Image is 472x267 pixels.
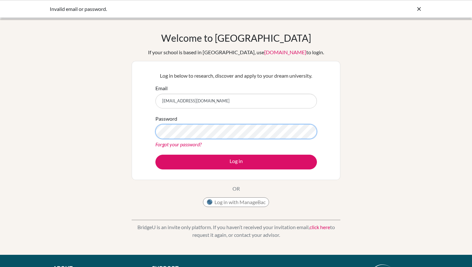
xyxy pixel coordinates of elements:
p: BridgeU is an invite only platform. If you haven’t received your invitation email, to request it ... [132,223,340,239]
button: Log in [155,155,317,169]
label: Email [155,84,168,92]
a: click here [310,224,330,230]
div: If your school is based in [GEOGRAPHIC_DATA], use to login. [148,48,324,56]
p: OR [232,185,240,193]
label: Password [155,115,177,123]
h1: Welcome to [GEOGRAPHIC_DATA] [161,32,311,44]
a: [DOMAIN_NAME] [264,49,306,55]
p: Log in below to research, discover and apply to your dream university. [155,72,317,80]
a: Forgot your password? [155,141,202,147]
button: Log in with ManageBac [203,197,269,207]
div: Invalid email or password. [50,5,326,13]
